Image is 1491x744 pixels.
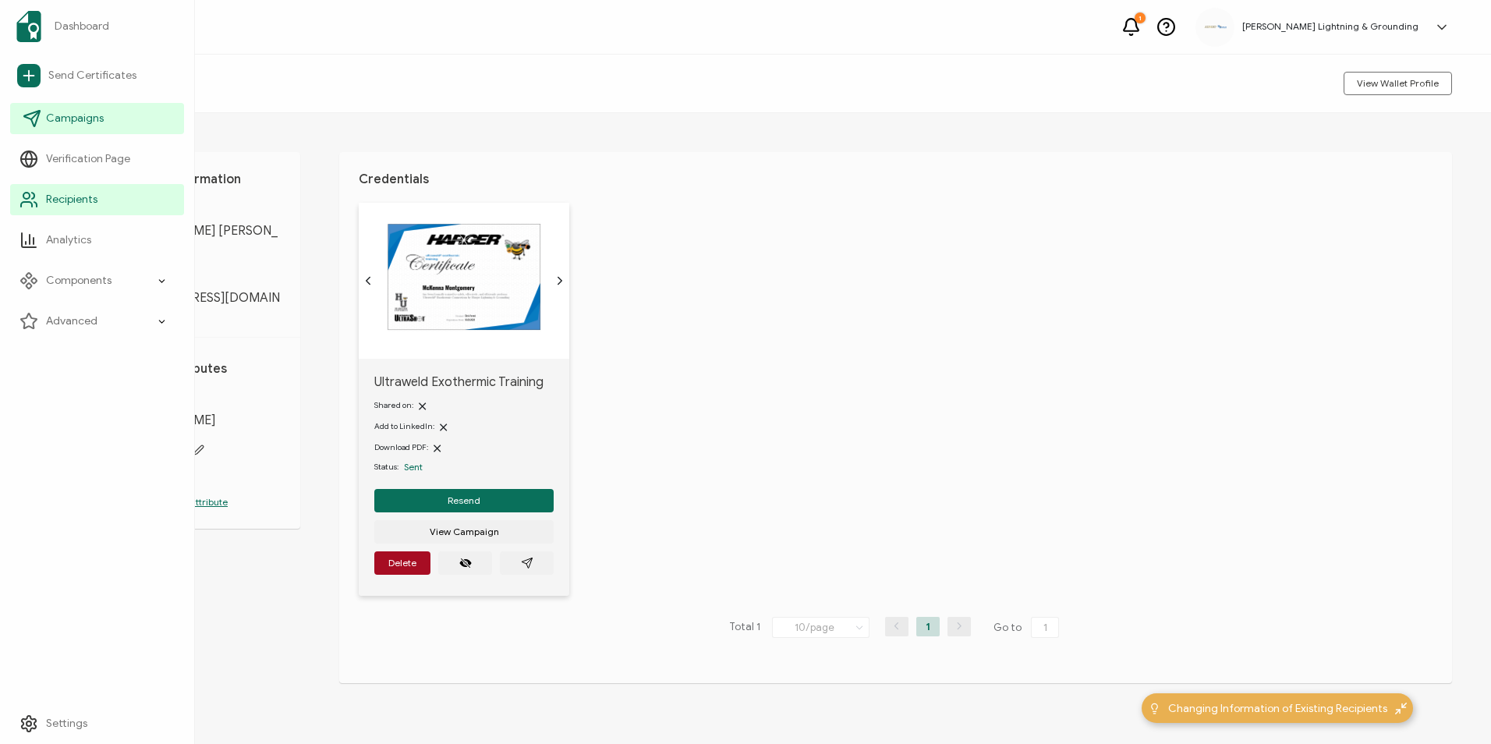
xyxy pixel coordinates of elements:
[46,273,112,289] span: Components
[46,151,130,167] span: Verification Page
[117,444,281,456] span: Expiration Date
[993,617,1062,639] span: Go to
[10,58,184,94] a: Send Certificates
[1395,703,1407,714] img: minimize-icon.svg
[374,400,413,410] span: Shared on:
[430,527,499,537] span: View Campaign
[46,716,87,732] span: Settings
[117,392,281,405] span: Trainer Name
[772,617,869,638] input: Select
[554,275,566,287] ion-icon: chevron forward outline
[117,464,281,480] span: [DATE]
[388,558,416,568] span: Delete
[729,617,760,639] span: Total 1
[117,223,281,254] span: [PERSON_NAME] [PERSON_NAME]
[1357,79,1439,88] span: View Wallet Profile
[10,5,184,48] a: Dashboard
[1413,669,1491,744] iframe: Chat Widget
[521,557,533,569] ion-icon: paper plane outline
[374,520,554,544] button: View Campaign
[55,19,109,34] span: Dashboard
[117,361,281,377] h1: Custom Attributes
[1203,24,1227,30] img: aadcaf15-e79d-49df-9673-3fc76e3576c2.png
[374,551,430,575] button: Delete
[1344,72,1452,95] button: View Wallet Profile
[374,374,554,390] span: Ultraweld Exothermic Training
[374,489,554,512] button: Resend
[16,11,41,42] img: sertifier-logomark-colored.svg
[46,314,97,329] span: Advanced
[916,617,940,636] li: 1
[359,172,1433,187] h1: Credentials
[1168,700,1387,717] span: Changing Information of Existing Recipients
[10,708,184,739] a: Settings
[10,225,184,256] a: Analytics
[117,270,281,282] span: E-MAIL:
[374,421,434,431] span: Add to LinkedIn:
[117,203,281,215] span: FULL NAME:
[448,496,480,505] span: Resend
[117,172,281,187] h1: Personal Information
[374,461,398,473] span: Status:
[117,290,281,321] span: [EMAIL_ADDRESS][DOMAIN_NAME]
[46,232,91,248] span: Analytics
[10,103,184,134] a: Campaigns
[117,413,281,428] span: [PERSON_NAME]
[1242,21,1418,32] h5: [PERSON_NAME] Lightning & Grounding
[459,557,472,569] ion-icon: eye off
[48,68,136,83] span: Send Certificates
[46,192,97,207] span: Recipients
[374,442,428,452] span: Download PDF:
[1135,12,1146,23] div: 1
[404,461,423,473] span: Sent
[10,143,184,175] a: Verification Page
[362,275,374,287] ion-icon: chevron back outline
[117,495,281,509] p: Add another attribute
[46,111,104,126] span: Campaigns
[10,184,184,215] a: Recipients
